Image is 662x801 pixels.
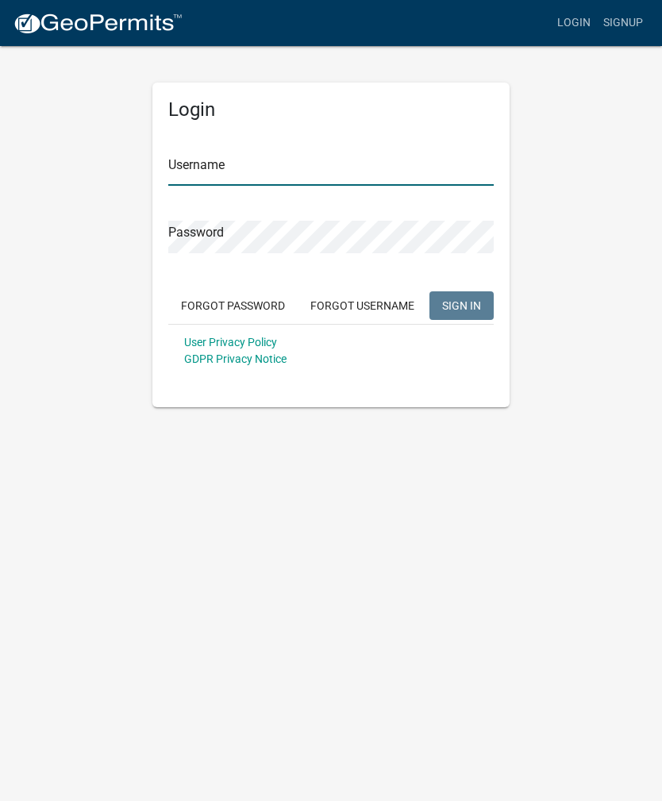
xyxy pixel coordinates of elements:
[429,291,494,320] button: SIGN IN
[184,336,277,349] a: User Privacy Policy
[442,298,481,311] span: SIGN IN
[298,291,427,320] button: Forgot Username
[168,98,494,121] h5: Login
[184,352,287,365] a: GDPR Privacy Notice
[168,291,298,320] button: Forgot Password
[551,8,597,38] a: Login
[597,8,649,38] a: Signup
